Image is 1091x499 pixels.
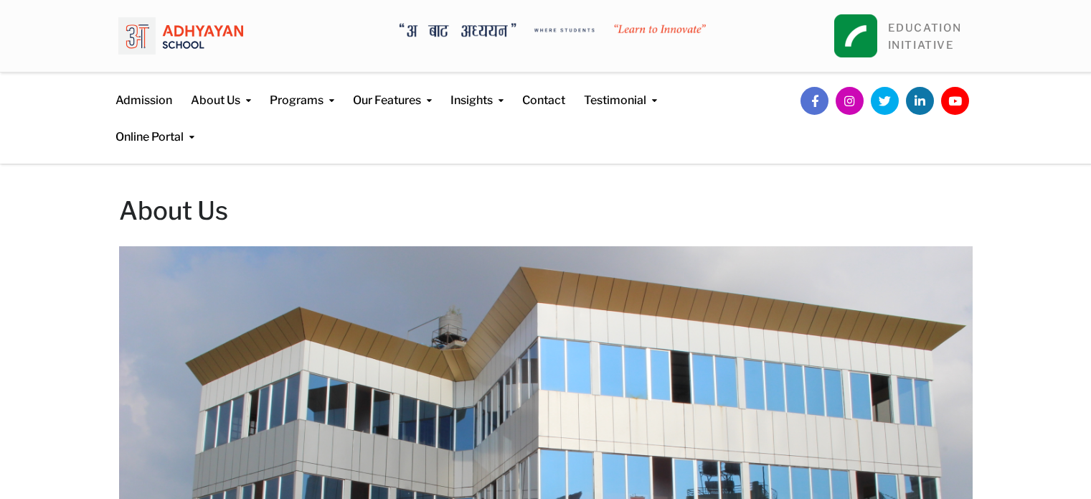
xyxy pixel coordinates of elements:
[522,73,565,109] a: Contact
[353,73,432,109] a: Our Features
[270,73,334,109] a: Programs
[888,22,962,52] a: EDUCATIONINITIATIVE
[115,73,172,109] a: Admission
[400,23,706,37] img: A Bata Adhyayan where students learn to Innovate
[191,73,251,109] a: About Us
[118,11,243,61] img: logo
[450,73,504,109] a: Insights
[584,73,657,109] a: Testimonial
[119,193,973,228] h2: About Us
[115,109,194,146] a: Online Portal
[834,14,877,57] img: square_leapfrog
